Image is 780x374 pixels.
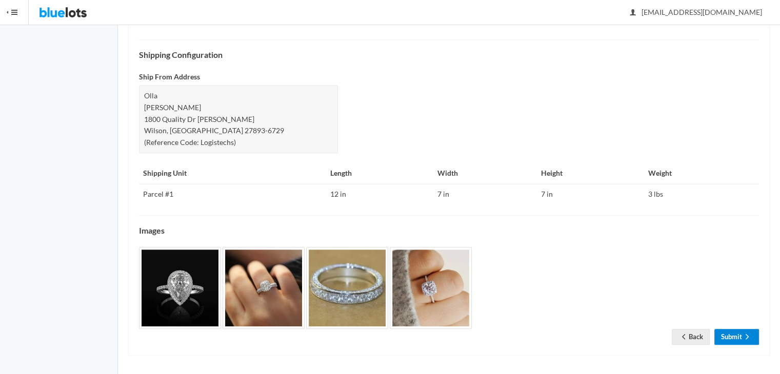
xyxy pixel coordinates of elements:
[644,163,759,184] th: Weight
[672,329,710,345] a: arrow backBack
[139,226,759,235] h4: Images
[139,85,338,153] div: Olla [PERSON_NAME] 1800 Quality Dr [PERSON_NAME] Wilson, [GEOGRAPHIC_DATA] 27893-6729 (Reference ...
[139,247,221,329] img: ff063d75-f31e-4fd8-a842-6362cdc82afa-1749380224.jpg
[223,247,305,329] img: d4087484-3150-427b-ac75-2eb27ec9c1eb-1749380224.jpg
[306,247,388,329] img: f9bd638f-6db5-4be4-b59b-c723e59a0c73-1749380224.jpg
[714,329,759,345] a: Submitarrow forward
[433,163,537,184] th: Width
[742,333,752,342] ion-icon: arrow forward
[139,163,326,184] th: Shipping Unit
[433,184,537,204] td: 7 in
[139,71,200,83] label: Ship From Address
[326,163,433,184] th: Length
[537,184,644,204] td: 7 in
[678,333,689,342] ion-icon: arrow back
[630,8,762,16] span: [EMAIL_ADDRESS][DOMAIN_NAME]
[628,8,638,18] ion-icon: person
[139,184,326,204] td: Parcel #1
[390,247,472,329] img: 734a756a-5951-48a9-a9be-f22675e7a77f-1749380225.jpg
[537,163,644,184] th: Height
[326,184,433,204] td: 12 in
[139,50,759,59] h4: Shipping Configuration
[644,184,759,204] td: 3 lbs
